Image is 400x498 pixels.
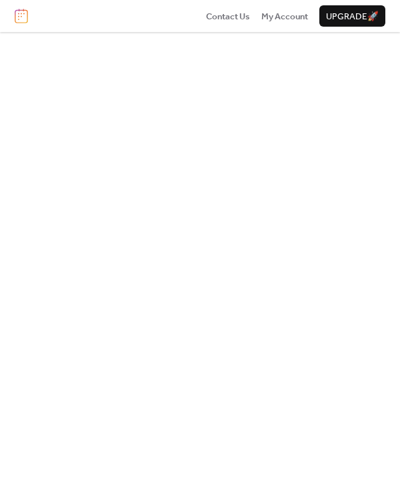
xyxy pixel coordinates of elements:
[261,10,308,23] span: My Account
[206,9,250,23] a: Contact Us
[319,5,385,27] button: Upgrade🚀
[326,10,379,23] span: Upgrade 🚀
[206,10,250,23] span: Contact Us
[261,9,308,23] a: My Account
[15,9,28,23] img: logo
